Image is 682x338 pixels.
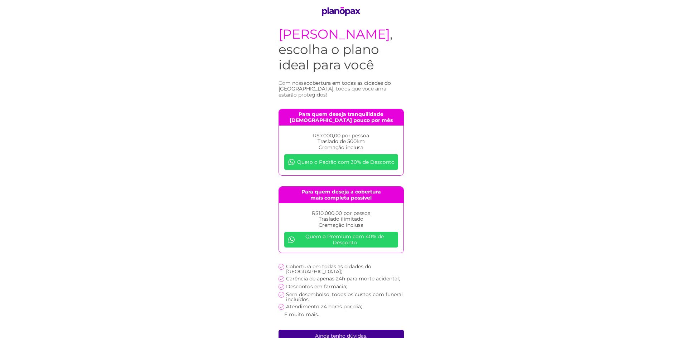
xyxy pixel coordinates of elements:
[279,26,390,42] span: [PERSON_NAME]
[288,158,295,166] img: whatsapp
[284,232,398,248] a: Quero o Premium com 40% de Desconto
[279,276,284,282] img: check icon
[279,80,391,92] span: cobertura em todas as cidades do [GEOGRAPHIC_DATA]
[286,292,404,302] p: Sem desembolso, todos os custos com funeral incluídos;
[319,7,363,16] img: logo PlanoPax
[284,210,398,228] p: R$10.000,00 por pessoa Traslado ilimitado Cremação inclusa
[284,154,398,170] a: Quero o Padrão com 30% de Desconto
[279,26,404,73] h1: , escolha o plano ideal para você
[286,284,347,289] p: Descontos em farmácia;
[279,80,404,98] h3: Com nossa , todos que você ama estarão protegidos!
[286,304,362,309] p: Atendimento 24 horas por dia;
[279,304,284,310] img: check icon
[279,187,403,203] h4: Para quem deseja a cobertura mais completa possível
[284,133,398,151] p: R$7.000,00 por pessoa Traslado de 500km Cremação inclusa
[286,276,400,281] p: Carência de apenas 24h para morte acidental;
[286,264,404,274] p: Cobertura em todas as cidades do [GEOGRAPHIC_DATA];
[279,292,284,298] img: check icon
[284,312,319,317] p: E muito mais.
[279,109,403,126] h4: Para quem deseja tranquilidade [DEMOGRAPHIC_DATA] pouco por mês
[279,264,284,270] img: check icon
[288,236,295,243] img: whatsapp
[279,284,284,290] img: check icon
